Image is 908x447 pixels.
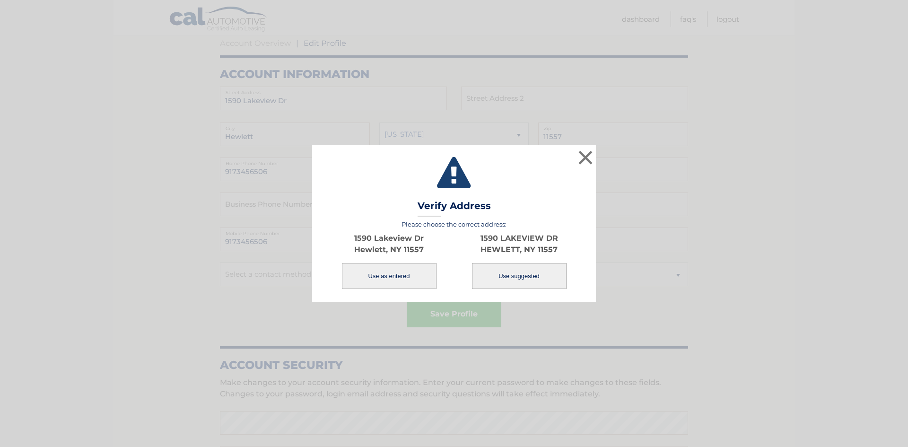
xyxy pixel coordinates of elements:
[324,233,454,255] p: 1590 Lakeview Dr Hewlett, NY 11557
[418,200,491,217] h3: Verify Address
[324,220,584,290] div: Please choose the correct address:
[342,263,437,289] button: Use as entered
[472,263,567,289] button: Use suggested
[454,233,584,255] p: 1590 LAKEVIEW DR HEWLETT, NY 11557
[576,148,595,167] button: ×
